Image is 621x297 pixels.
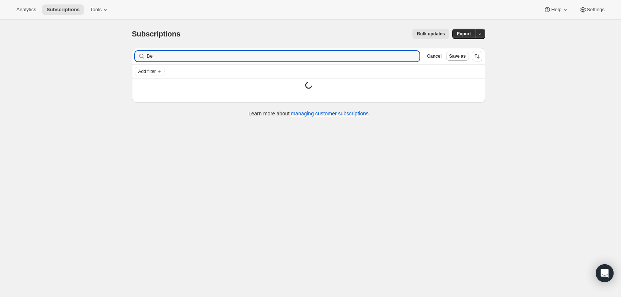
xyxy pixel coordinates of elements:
[86,4,113,15] button: Tools
[90,7,102,13] span: Tools
[452,29,475,39] button: Export
[457,31,471,37] span: Export
[427,53,441,59] span: Cancel
[147,51,420,61] input: Filter subscribers
[417,31,445,37] span: Bulk updates
[132,30,181,38] span: Subscriptions
[248,110,369,117] p: Learn more about
[12,4,41,15] button: Analytics
[135,67,165,76] button: Add filter
[472,51,482,61] button: Sort the results
[412,29,449,39] button: Bulk updates
[16,7,36,13] span: Analytics
[596,264,614,282] div: Open Intercom Messenger
[42,4,84,15] button: Subscriptions
[291,111,369,116] a: managing customer subscriptions
[551,7,561,13] span: Help
[46,7,80,13] span: Subscriptions
[539,4,573,15] button: Help
[449,53,466,59] span: Save as
[138,68,156,74] span: Add filter
[446,52,469,61] button: Save as
[587,7,605,13] span: Settings
[424,52,444,61] button: Cancel
[575,4,609,15] button: Settings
